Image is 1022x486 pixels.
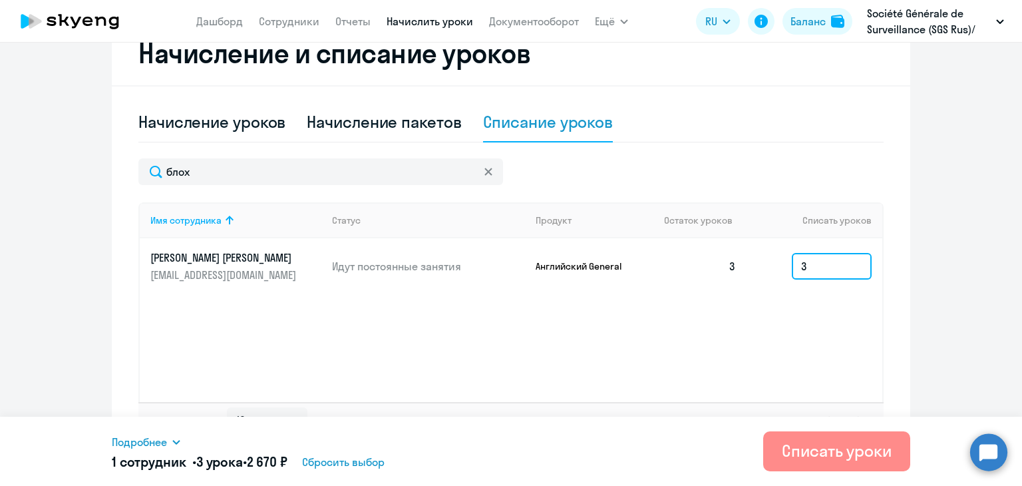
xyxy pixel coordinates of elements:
th: Списать уроков [747,202,882,238]
p: Идут постоянные занятия [332,259,525,274]
a: Начислить уроки [387,15,473,28]
input: Поиск по имени, email, продукту или статусу [138,158,503,185]
p: Английский General [536,260,635,272]
span: 3 урока [196,453,243,470]
span: 2 670 ₽ [247,453,287,470]
a: Дашборд [196,15,243,28]
div: Продукт [536,214,572,226]
p: Société Générale de Surveillance (SGS Rus)/СЖС Россия, постоплата [867,5,991,37]
button: Балансbalance [782,8,852,35]
p: [PERSON_NAME] [PERSON_NAME] [150,250,299,265]
div: Статус [332,214,525,226]
td: 3 [653,238,747,294]
a: [PERSON_NAME] [PERSON_NAME][EMAIL_ADDRESS][DOMAIN_NAME] [150,250,321,282]
img: balance [831,15,844,28]
div: Статус [332,214,361,226]
span: 1 - 1 из 1 сотрудника [721,415,804,427]
span: Подробнее [112,434,167,450]
a: Сотрудники [259,15,319,28]
h5: 1 сотрудник • • [112,453,287,471]
div: Имя сотрудника [150,214,222,226]
button: Ещё [595,8,628,35]
div: Продукт [536,214,654,226]
span: Остаток уроков [664,214,733,226]
span: RU [705,13,717,29]
div: Начисление пакетов [307,111,461,132]
a: Документооборот [489,15,579,28]
span: Отображать по: [154,415,222,427]
div: Списать уроки [782,440,892,461]
button: Société Générale de Surveillance (SGS Rus)/СЖС Россия, постоплата [860,5,1011,37]
div: Остаток уроков [664,214,747,226]
div: Баланс [790,13,826,29]
div: Начисление уроков [138,111,285,132]
button: RU [696,8,740,35]
div: Списание уроков [483,111,613,132]
h2: Начисление и списание уроков [138,37,884,69]
span: Ещё [595,13,615,29]
div: Имя сотрудника [150,214,321,226]
p: [EMAIL_ADDRESS][DOMAIN_NAME] [150,268,299,282]
button: Списать уроки [763,431,910,471]
span: Сбросить выбор [302,454,385,470]
a: Отчеты [335,15,371,28]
